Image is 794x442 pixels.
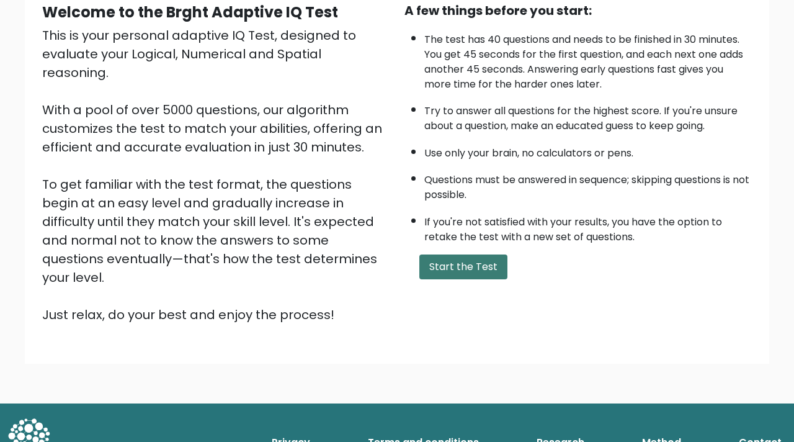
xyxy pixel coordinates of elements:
[424,209,752,245] li: If you're not satisfied with your results, you have the option to retake the test with a new set ...
[42,26,390,324] div: This is your personal adaptive IQ Test, designed to evaluate your Logical, Numerical and Spatial ...
[42,2,338,22] b: Welcome to the Brght Adaptive IQ Test
[419,255,507,279] button: Start the Test
[424,97,752,133] li: Try to answer all questions for the highest score. If you're unsure about a question, make an edu...
[424,166,752,202] li: Questions must be answered in sequence; skipping questions is not possible.
[404,1,752,20] div: A few things before you start:
[424,26,752,92] li: The test has 40 questions and needs to be finished in 30 minutes. You get 45 seconds for the firs...
[424,140,752,161] li: Use only your brain, no calculators or pens.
